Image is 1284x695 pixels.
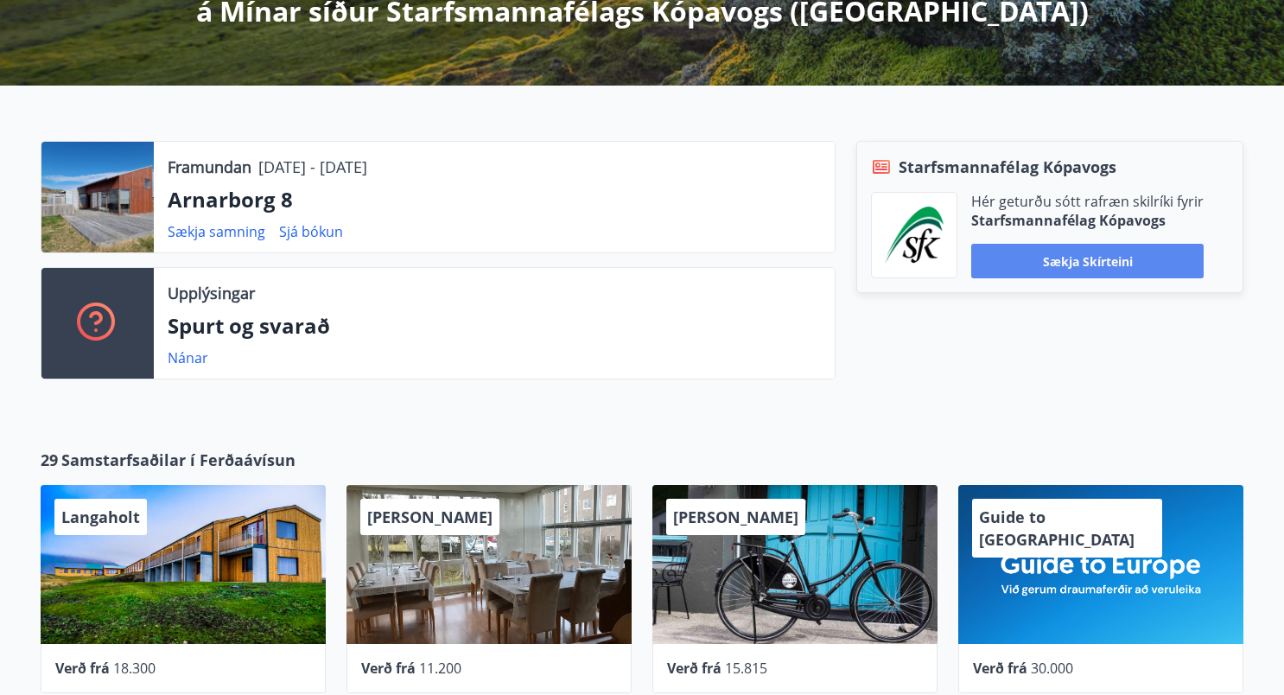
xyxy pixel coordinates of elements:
span: 30.000 [1031,659,1073,678]
span: Verð frá [973,659,1027,678]
span: Verð frá [55,659,110,678]
span: [PERSON_NAME] [367,507,493,527]
span: 11.200 [419,659,461,678]
span: Guide to [GEOGRAPHIC_DATA] [979,507,1135,550]
img: x5MjQkxwhnYn6YREZUTEa9Q4KsBUeQdWGts9Dj4O.png [885,207,944,264]
a: Sækja samning [168,222,265,241]
span: [PERSON_NAME] [673,507,798,527]
span: 15.815 [725,659,767,678]
a: Nánar [168,348,208,367]
p: Starfsmannafélag Kópavogs [971,211,1204,230]
span: Starfsmannafélag Kópavogs [899,156,1116,178]
span: Langaholt [61,507,140,527]
p: Spurt og svarað [168,311,821,341]
p: Arnarborg 8 [168,185,821,214]
button: Sækja skírteini [971,244,1204,278]
span: 29 [41,449,58,471]
span: Samstarfsaðilar í Ferðaávísun [61,449,296,471]
a: Sjá bókun [279,222,343,241]
p: Upplýsingar [168,282,255,304]
p: Framundan [168,156,251,178]
span: Verð frá [361,659,416,678]
span: 18.300 [113,659,156,678]
span: Verð frá [667,659,721,678]
p: Hér geturðu sótt rafræn skilríki fyrir [971,192,1204,211]
p: [DATE] - [DATE] [258,156,367,178]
